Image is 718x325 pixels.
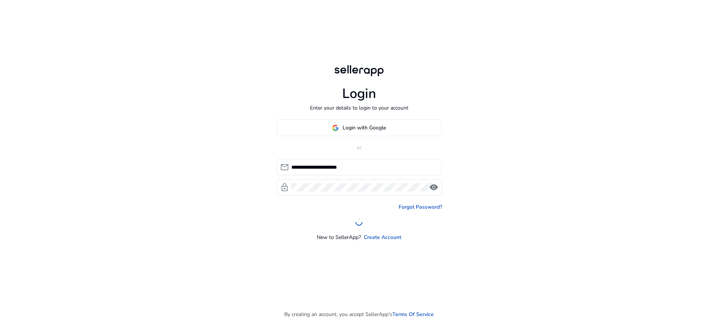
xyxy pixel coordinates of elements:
span: visibility [429,183,438,192]
a: Terms Of Service [392,310,434,318]
img: google-logo.svg [332,125,339,131]
span: mail [280,163,289,172]
p: Enter your details to login to your account [310,104,408,112]
span: Login with Google [343,124,386,132]
button: Login with Google [276,119,442,136]
a: Forgot Password? [399,203,442,211]
p: New to SellerApp? [317,233,361,241]
span: lock [280,183,289,192]
p: or [276,144,442,151]
h1: Login [342,86,376,102]
a: Create Account [364,233,401,241]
